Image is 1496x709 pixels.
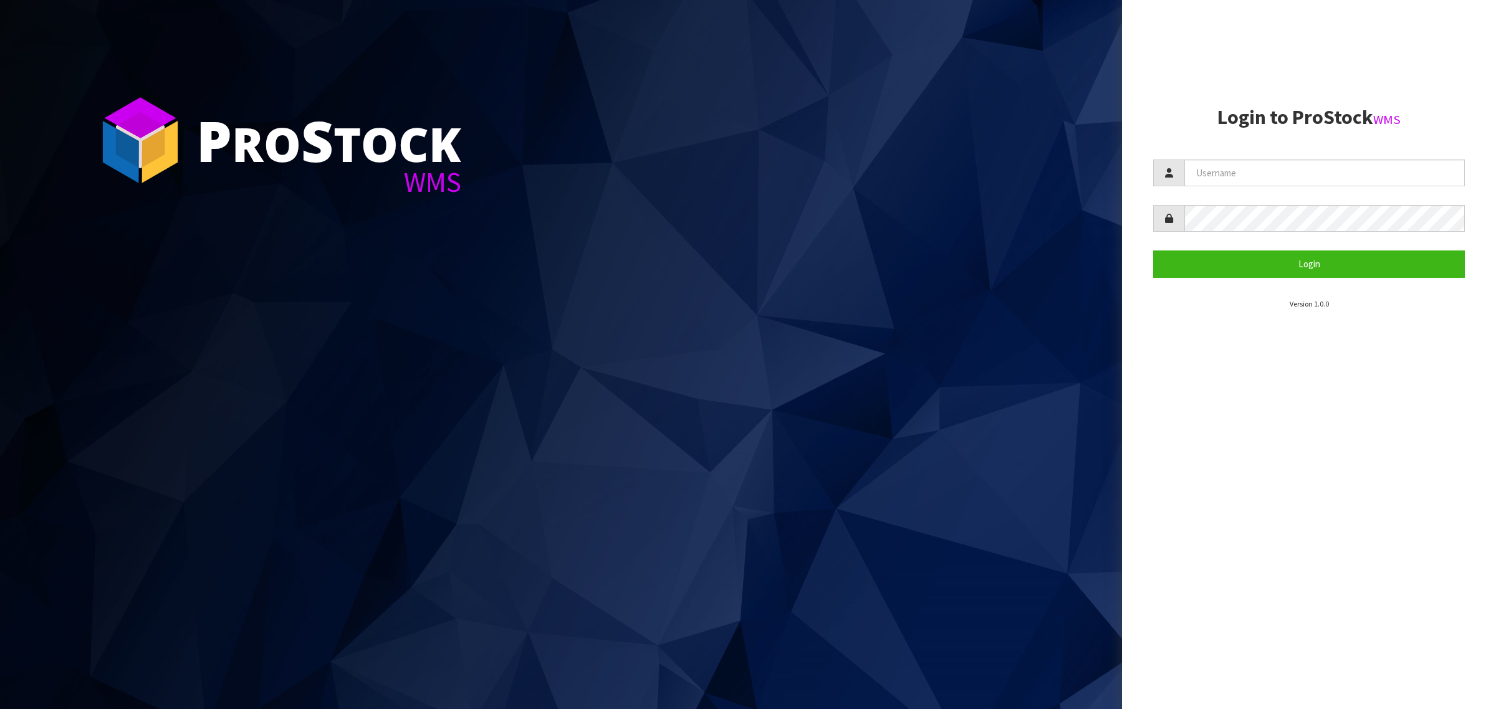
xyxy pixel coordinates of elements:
div: ro tock [196,112,461,168]
input: Username [1184,159,1465,186]
div: WMS [196,168,461,196]
img: ProStock Cube [93,93,187,187]
small: Version 1.0.0 [1290,299,1329,308]
span: P [196,102,232,178]
h2: Login to ProStock [1153,107,1465,128]
button: Login [1153,250,1465,277]
small: WMS [1373,112,1401,128]
span: S [301,102,333,178]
